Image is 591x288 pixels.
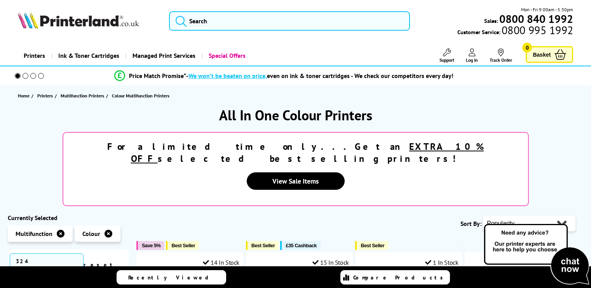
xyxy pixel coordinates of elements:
a: Managed Print Services [125,46,201,66]
a: Multifunction Printers [61,92,106,100]
button: Best Seller [246,241,279,250]
span: Best Seller [361,243,384,248]
strong: For a limited time only...Get an selected best selling printers! [107,141,484,165]
div: Currently Selected [8,214,129,222]
a: Support [439,49,454,63]
button: Best Seller [355,241,388,250]
a: Printers [18,46,51,66]
span: 0800 995 1992 [500,26,573,34]
a: Home [18,92,31,100]
img: Open Live Chat window [482,223,591,286]
h1: All In One Colour Printers [8,106,583,124]
a: Recently Viewed [117,270,226,285]
li: modal_Promise [4,69,564,83]
button: Save 5% [136,241,164,250]
span: 0 [522,43,532,52]
a: Basket 0 [526,46,573,63]
span: Sort By: [460,220,481,227]
span: Printers [37,92,53,100]
div: 1 In Stock [425,259,459,266]
span: Recently Viewed [128,274,216,281]
span: Best Seller [171,243,195,248]
div: - even on ink & toner cartridges - We check our competitors every day! [186,72,453,80]
span: Best Seller [251,243,275,248]
span: Multifunction [16,230,52,238]
a: Special Offers [201,46,251,66]
span: We won’t be beaten on price, [188,72,267,80]
a: reset filters [84,261,120,276]
span: Basket [533,49,551,60]
span: Colour [82,230,100,238]
span: Compare Products [353,274,447,281]
a: Track Order [490,49,512,63]
u: EXTRA 10% OFF [131,141,484,165]
span: Colour Multifunction Printers [112,93,169,99]
span: Multifunction Printers [61,92,104,100]
button: £35 Cashback [280,241,320,250]
span: Mon - Fri 9:00am - 5:30pm [521,6,573,13]
span: Log In [466,57,478,63]
img: Printerland Logo [18,12,139,29]
span: Customer Service: [457,26,573,36]
div: 15 In Stock [312,259,349,266]
b: 0800 840 1992 [499,12,573,26]
a: Ink & Toner Cartridges [51,46,125,66]
span: Ink & Toner Cartridges [58,46,119,66]
a: 0800 840 1992 [498,15,573,23]
button: Best Seller [166,241,199,250]
span: £35 Cashback [286,243,316,248]
input: Search [169,11,410,31]
span: Save 5% [142,243,160,248]
a: View Sale Items [247,172,345,190]
a: Printerland Logo [18,12,159,30]
span: Price Match Promise* [129,72,186,80]
span: 324 Products Found [10,253,84,283]
span: Sales: [484,17,498,24]
a: Log In [466,49,478,63]
a: Compare Products [340,270,450,285]
span: Support [439,57,454,63]
div: 14 In Stock [203,259,239,266]
a: Printers [37,92,55,100]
